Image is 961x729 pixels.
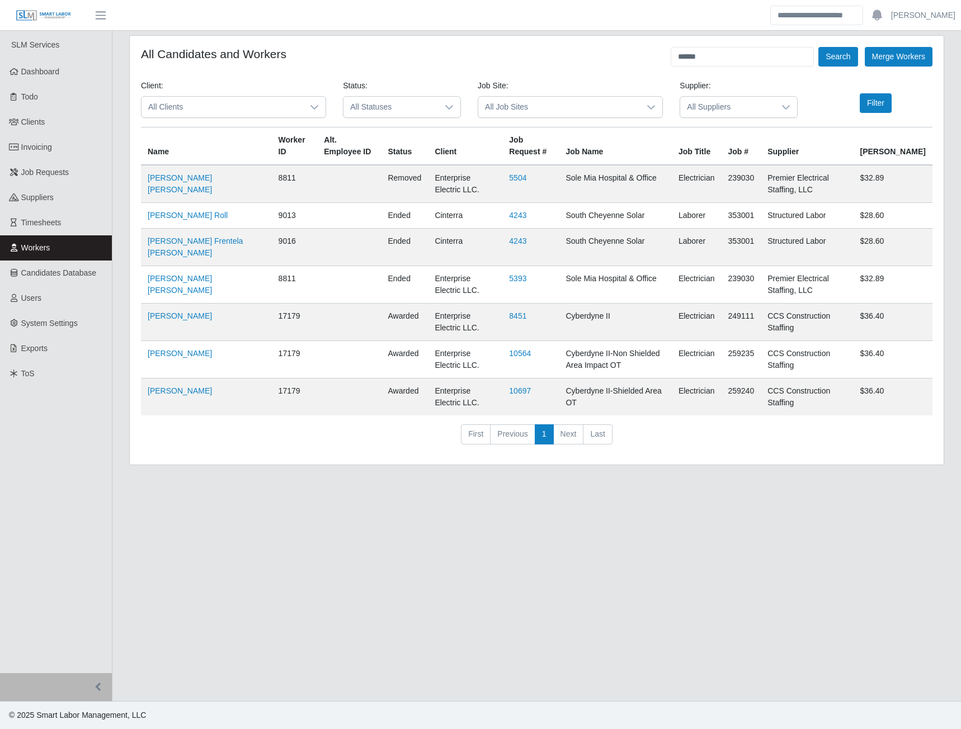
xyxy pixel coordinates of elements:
[509,349,531,358] a: 10564
[272,127,318,165] th: Worker ID
[21,243,50,252] span: Workers
[853,127,932,165] th: [PERSON_NAME]
[381,378,428,416] td: awarded
[272,341,318,378] td: 17179
[21,344,48,353] span: Exports
[381,304,428,341] td: awarded
[141,424,932,453] nav: pagination
[559,229,671,266] td: South Cheyenne Solar
[853,378,932,416] td: $36.40
[721,378,761,416] td: 259240
[761,341,853,378] td: CCS Construction Staffing
[509,274,526,283] a: 5393
[721,229,761,266] td: 353001
[21,168,69,177] span: Job Requests
[865,47,932,67] button: Merge Workers
[721,304,761,341] td: 249111
[148,211,228,220] a: [PERSON_NAME] Roll
[381,229,428,266] td: ended
[853,266,932,304] td: $32.89
[343,80,368,92] label: Status:
[148,311,212,320] a: [PERSON_NAME]
[721,127,761,165] th: Job #
[559,341,671,378] td: Cyberdyne II-Non Shielded Area Impact OT
[272,165,318,203] td: 8811
[853,229,932,266] td: $28.60
[21,294,42,302] span: Users
[428,165,502,203] td: Enterprise Electric LLC.
[509,311,526,320] a: 8451
[381,127,428,165] th: Status
[509,173,526,182] a: 5504
[535,424,554,444] a: 1
[428,203,502,229] td: Cinterra
[428,378,502,416] td: Enterprise Electric LLC.
[761,266,853,304] td: Premier Electrical Staffing, LLC
[680,80,710,92] label: Supplier:
[21,143,52,152] span: Invoicing
[428,341,502,378] td: Enterprise Electric LLC.
[559,127,671,165] th: Job Name
[381,203,428,229] td: ended
[21,92,38,101] span: Todo
[672,229,722,266] td: Laborer
[761,378,853,416] td: CCS Construction Staffing
[272,229,318,266] td: 9016
[381,266,428,304] td: ended
[148,236,243,257] a: [PERSON_NAME] Frentela [PERSON_NAME]
[680,97,775,117] span: All Suppliers
[148,274,212,295] a: [PERSON_NAME] [PERSON_NAME]
[761,203,853,229] td: Structured Labor
[21,193,54,202] span: Suppliers
[559,378,671,416] td: Cyberdyne II-Shielded Area OT
[672,378,722,416] td: Electrician
[721,165,761,203] td: 239030
[818,47,858,67] button: Search
[16,10,72,22] img: SLM Logo
[343,97,438,117] span: All Statuses
[761,229,853,266] td: Structured Labor
[272,378,318,416] td: 17179
[21,67,60,76] span: Dashboard
[721,203,761,229] td: 353001
[853,341,932,378] td: $36.40
[761,165,853,203] td: Premier Electrical Staffing, LLC
[559,203,671,229] td: South Cheyenne Solar
[860,93,892,113] button: Filter
[148,173,212,194] a: [PERSON_NAME] [PERSON_NAME]
[761,304,853,341] td: CCS Construction Staffing
[21,369,35,378] span: ToS
[502,127,559,165] th: Job Request #
[428,127,502,165] th: Client
[559,266,671,304] td: Sole Mia Hospital & Office
[141,127,272,165] th: Name
[317,127,381,165] th: Alt. Employee ID
[142,97,303,117] span: All Clients
[21,319,78,328] span: System Settings
[672,127,722,165] th: Job Title
[853,304,932,341] td: $36.40
[672,203,722,229] td: Laborer
[721,341,761,378] td: 259235
[559,165,671,203] td: Sole Mia Hospital & Office
[509,211,526,220] a: 4243
[853,165,932,203] td: $32.89
[721,266,761,304] td: 239030
[21,218,62,227] span: Timesheets
[272,203,318,229] td: 9013
[21,117,45,126] span: Clients
[381,165,428,203] td: removed
[148,349,212,358] a: [PERSON_NAME]
[672,304,722,341] td: Electrician
[148,386,212,395] a: [PERSON_NAME]
[21,268,97,277] span: Candidates Database
[559,304,671,341] td: Cyberdyne II
[672,341,722,378] td: Electrician
[428,266,502,304] td: Enterprise Electric LLC.
[509,236,526,245] a: 4243
[672,165,722,203] td: Electrician
[891,10,955,21] a: [PERSON_NAME]
[478,80,508,92] label: Job Site:
[272,266,318,304] td: 8811
[381,341,428,378] td: awarded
